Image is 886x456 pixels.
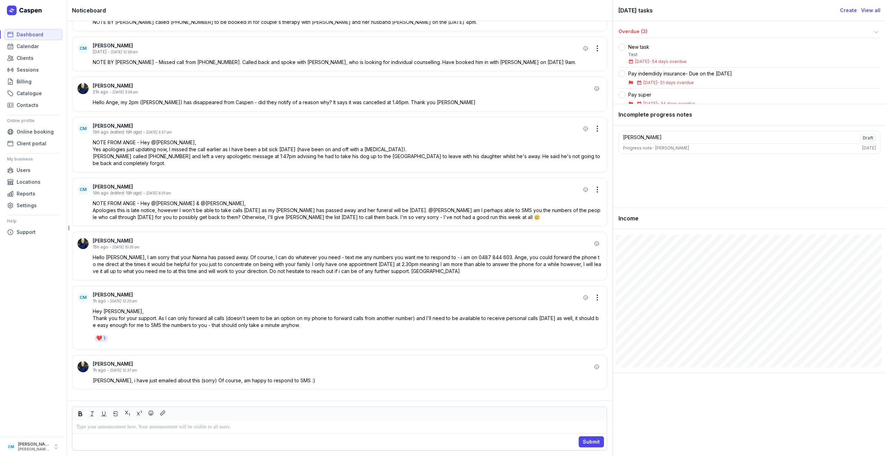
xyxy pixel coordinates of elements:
[108,49,138,55] div: - [DATE] 12:59 am
[17,77,31,86] span: Billing
[93,190,109,196] div: 19h ago
[649,59,687,64] span: - 54 days overdue
[93,99,602,106] p: Hello Ange, my 2pm ([PERSON_NAME]) has disappeared from Caspen - did they notify of a reason why?...
[7,154,60,165] div: My business
[8,443,14,451] span: CM
[17,54,34,62] span: Clients
[613,104,886,125] div: Incomplete progress notes
[583,438,600,446] span: Submit
[618,28,872,36] div: Overdue (3)
[96,335,102,342] div: ❤️
[17,201,37,210] span: Settings
[80,187,87,192] span: CM
[643,101,657,106] span: [DATE]
[628,52,687,57] div: Test
[80,295,87,300] span: CM
[93,298,106,304] div: 1h ago
[579,436,604,447] button: Submit
[78,83,89,94] img: User profile image
[93,377,602,384] p: [PERSON_NAME], i have just emailed about this (sorry) Of course, am happy to respond to SMS :)
[78,361,89,372] img: User profile image
[643,80,657,85] span: [DATE]
[93,129,109,135] div: 19h ago
[17,42,39,51] span: Calendar
[93,254,602,275] p: Hello [PERSON_NAME], I am sorry that your Nanna has passed away. Of course, I can do whatever you...
[93,19,602,26] p: NOTE BY [PERSON_NAME] called [PHONE_NUMBER] to be booked in for couple's therapy with [PERSON_NAM...
[110,245,139,250] div: - [DATE] 10:35 am
[93,291,581,298] div: [PERSON_NAME]
[93,244,108,250] div: 15h ago
[657,80,694,85] span: - 51 days overdue
[862,145,876,151] div: [DATE]
[93,59,602,66] p: NOTE BY [PERSON_NAME] - Missed call from [PHONE_NUMBER]. Called back and spoke with [PERSON_NAME]...
[93,89,108,95] div: 21h ago
[628,44,687,51] div: New task
[17,30,43,39] span: Dashboard
[635,59,649,64] span: [DATE]
[110,190,142,196] div: (edited: 19h ago)
[80,46,87,51] span: CM
[93,49,107,55] div: [DATE]
[93,139,602,167] p: NOTE FROM ANGE - Hey @[PERSON_NAME], Yes apologies just updating now, I missed the call earlier a...
[618,6,840,15] div: [DATE] tasks
[93,122,581,129] div: [PERSON_NAME]
[17,89,42,98] span: Catalogue
[93,367,106,373] div: 1h ago
[628,70,732,77] div: Pay indemdidy insurance- Due on the [DATE]
[840,6,857,15] a: Create
[103,336,105,341] div: 1
[7,115,60,126] div: Online profile
[143,130,172,135] div: - [DATE] 5:57 am
[18,441,50,447] div: [PERSON_NAME]
[17,178,40,186] span: Locations
[17,190,35,198] span: Reports
[107,299,137,304] div: - [DATE] 12:20 am
[613,208,886,229] div: Income
[860,134,876,142] span: Draft
[93,183,581,190] div: [PERSON_NAME]
[93,308,602,329] p: Hey [PERSON_NAME], Thank you for your support. As I can only forward all calls (doesn't seem to b...
[618,131,880,154] a: [PERSON_NAME]DraftProgress note · [PERSON_NAME][DATE]
[861,6,880,15] a: View all
[17,228,36,236] span: Support
[93,82,592,89] div: [PERSON_NAME]
[93,200,602,221] p: NOTE FROM ANGE - Hey @[PERSON_NAME] & @[PERSON_NAME], Apologies this is late notice, however I wo...
[110,90,138,95] div: - [DATE] 3:56 am
[17,166,30,174] span: Users
[17,66,39,74] span: Sessions
[93,237,592,244] div: [PERSON_NAME]
[80,126,87,131] span: CM
[657,101,695,106] span: - 34 days overdue
[143,191,171,196] div: - [DATE] 6:01 am
[7,216,60,227] div: Help
[17,101,38,109] span: Contacts
[107,368,137,373] div: - [DATE] 12:37 am
[78,238,89,249] img: User profile image
[93,361,592,367] div: [PERSON_NAME]
[17,128,54,136] span: Online booking
[93,42,581,49] div: [PERSON_NAME]
[17,139,46,148] span: Client portal
[110,129,142,135] div: (edited: 19h ago)
[623,134,662,142] div: [PERSON_NAME]
[18,447,50,452] div: [PERSON_NAME][EMAIL_ADDRESS][DOMAIN_NAME][PERSON_NAME]
[623,145,689,151] div: Progress note · [PERSON_NAME]
[628,91,695,98] div: Pay super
